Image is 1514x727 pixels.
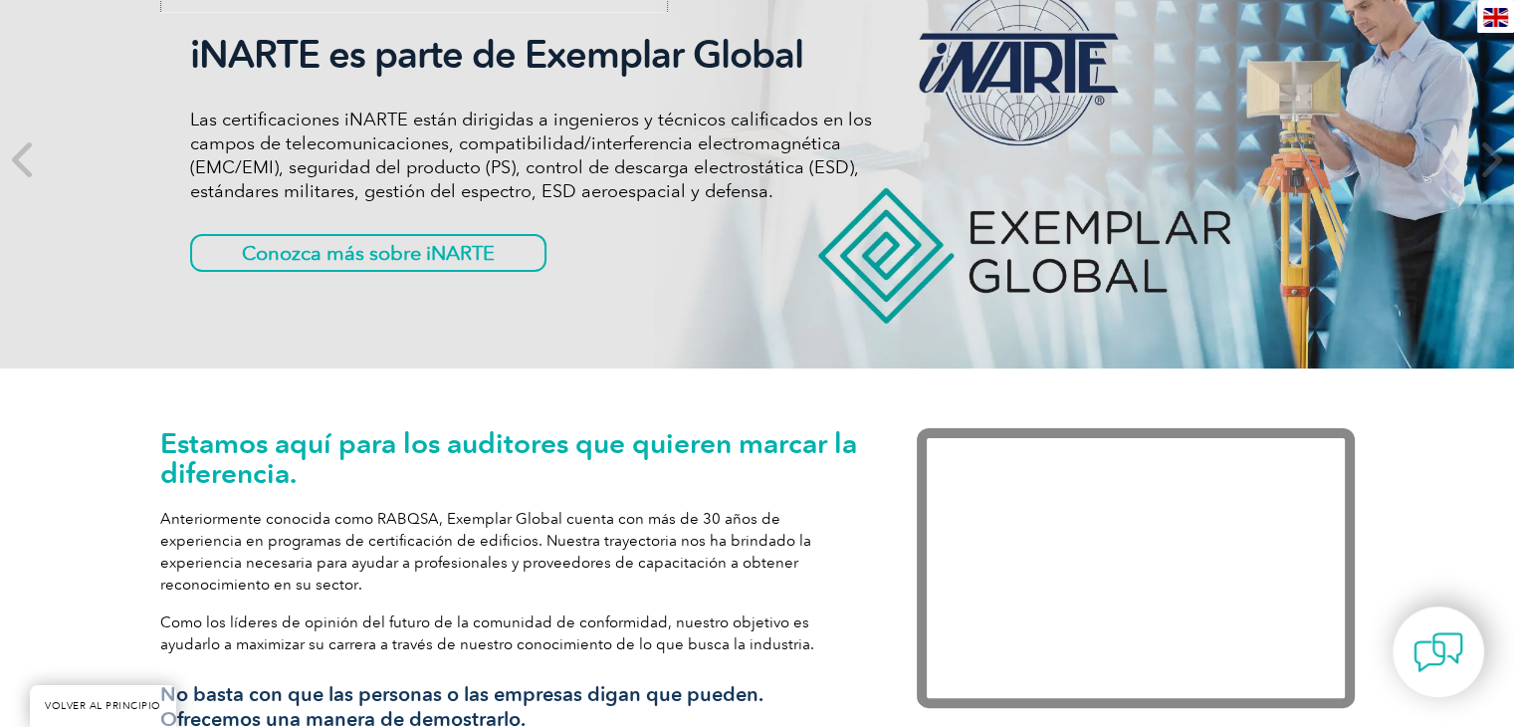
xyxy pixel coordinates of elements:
[190,234,546,272] a: Conozca más sobre iNARTE
[190,32,803,78] font: iNARTE es parte de Exemplar Global
[242,241,495,265] font: Conozca más sobre iNARTE
[917,428,1355,708] iframe: Exemplar Global: Trabajando juntos para marcar la diferencia
[1483,8,1508,27] img: en
[1413,627,1463,677] img: contact-chat.png
[190,109,872,202] font: Las certificaciones iNARTE están dirigidas a ingenieros y técnicos calificados en los campos de t...
[160,510,811,594] font: Anteriormente conocida como RABQSA, Exemplar Global cuenta con más de 30 años de experiencia en p...
[30,685,176,727] a: VOLVER AL PRINCIPIO
[45,700,161,712] font: VOLVER AL PRINCIPIO
[160,426,857,490] font: Estamos aquí para los auditores que quieren marcar la diferencia.
[160,613,814,653] font: Como los líderes de opinión del futuro de la comunidad de conformidad, nuestro objetivo es ayudar...
[160,682,763,706] font: No basta con que las personas o las empresas digan que pueden.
